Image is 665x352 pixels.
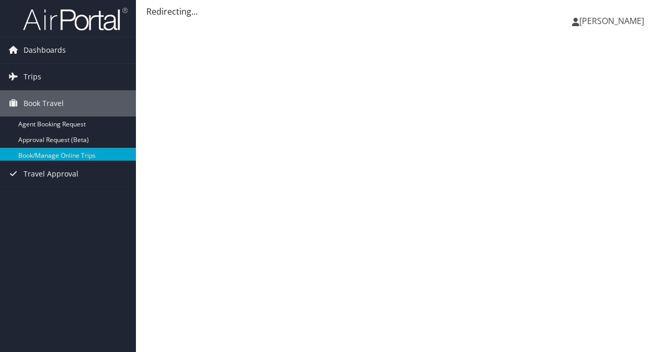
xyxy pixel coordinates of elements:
[572,5,655,37] a: [PERSON_NAME]
[24,161,78,187] span: Travel Approval
[24,90,64,116] span: Book Travel
[24,37,66,63] span: Dashboards
[579,15,644,27] span: [PERSON_NAME]
[24,64,41,90] span: Trips
[23,7,128,31] img: airportal-logo.png
[146,5,655,18] div: Redirecting...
